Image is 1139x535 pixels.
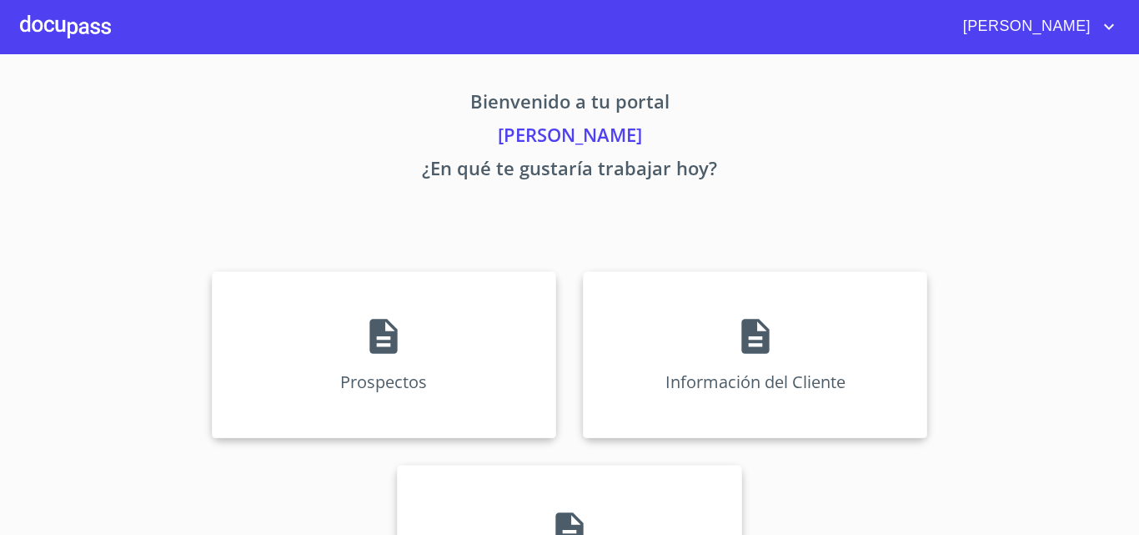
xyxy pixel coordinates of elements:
[56,121,1083,154] p: [PERSON_NAME]
[56,88,1083,121] p: Bienvenido a tu portal
[951,13,1119,40] button: account of current user
[56,154,1083,188] p: ¿En qué te gustaría trabajar hoy?
[951,13,1099,40] span: [PERSON_NAME]
[665,371,845,393] p: Información del Cliente
[340,371,427,393] p: Prospectos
